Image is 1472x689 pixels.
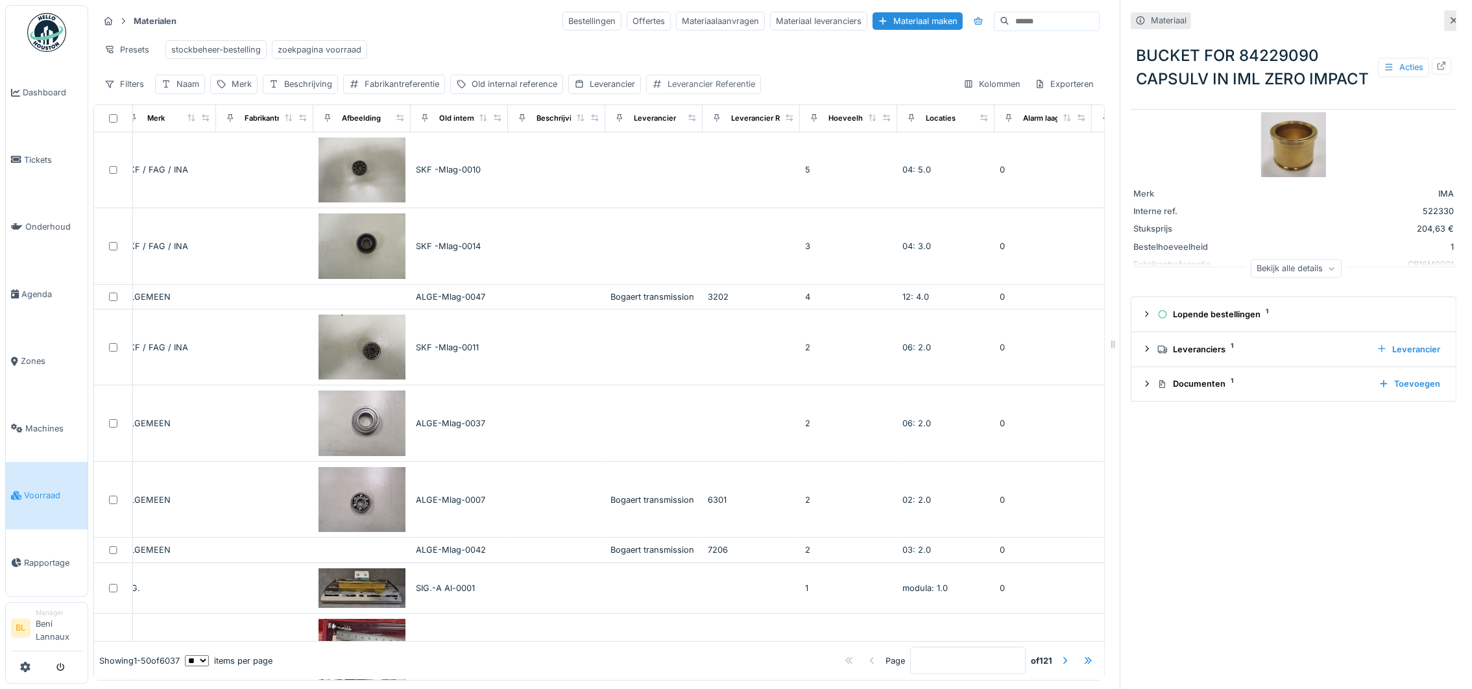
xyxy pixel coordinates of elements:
span: 06: 2.0 [902,343,931,352]
div: Toevoegen [1373,375,1445,393]
span: 12: 4.0 [902,292,929,302]
div: Alarm laag niveau [1023,113,1085,124]
div: Interne ref. [1133,205,1231,217]
span: Tickets [24,154,82,166]
div: Afbeelding [342,113,381,124]
span: Bogaert transmission [610,545,694,555]
img: 2201 [319,213,405,279]
div: 4 [805,291,892,303]
div: Leveranciers [1157,343,1366,356]
div: SKF -Mlag-0014 [416,240,503,252]
div: Materiaal maken [873,12,963,30]
div: ALGEMEEN [124,544,211,556]
div: Materiaal leveranciers [770,12,867,30]
a: Dashboard [6,59,88,127]
div: Leverancier [590,78,635,90]
div: Fabrikantreferentie [365,78,439,90]
div: Leverancier Referentie [668,78,755,90]
div: Naam [176,78,199,90]
img: 6206 [319,391,405,456]
div: 0 [1000,494,1087,506]
div: Presets [99,40,155,59]
li: BL [11,618,30,638]
a: Tickets [6,127,88,194]
div: ALGEMEEN [124,291,211,303]
div: Fabrikantreferentie [245,113,312,124]
div: ALGE-Mlag-0047 [416,291,503,303]
img: 6301 [319,467,405,533]
div: stockbeheer-bestelling [171,43,261,56]
div: 2 [805,544,892,556]
div: SKF -Mlag-0010 [416,163,503,176]
div: SKF / FAG / INA [124,240,211,252]
a: Rapportage [6,529,88,597]
div: Merk [232,78,252,90]
a: Agenda [6,261,88,328]
a: Machines [6,395,88,463]
div: SIG. [124,582,211,594]
div: 0 [1000,544,1087,556]
div: Stuksprijs [1133,223,1231,235]
div: Bestellingen [562,12,621,30]
span: Machines [25,422,82,435]
div: Lopende bestellingen [1157,308,1440,320]
span: Dashboard [23,86,82,99]
div: 2 [805,417,892,429]
span: 02: 2.0 [902,495,931,505]
div: 0 [1000,341,1087,354]
img: 2200 [319,138,405,203]
span: Onderhoud [25,221,82,233]
div: 0 [1000,417,1087,429]
div: Hoeveelheid [828,113,874,124]
span: 03: 2.0 [902,545,931,555]
div: 5 [805,163,892,176]
div: SKF / FAG / INA [124,163,211,176]
a: BL ManagerBeni Lannaux [11,608,82,651]
span: Zones [21,355,82,367]
div: Offertes [627,12,671,30]
div: SKF -Mlag-0011 [416,341,503,354]
div: ALGEMEEN [124,494,211,506]
span: 3202 [708,292,729,302]
summary: Leveranciers1Leverancier [1137,337,1451,361]
div: 1 [805,582,892,594]
div: Filters [99,75,150,93]
div: 1 [1236,241,1454,253]
div: BUCKET FOR 84229090 CAPSULV IN IML ZERO IMPACT [1131,39,1456,96]
div: 0 [1000,240,1087,252]
div: Documenten [1157,378,1368,390]
div: ALGE-Mlag-0037 [416,417,503,429]
strong: of 121 [1031,655,1052,667]
div: SIG.-A Al-0001 [416,582,503,594]
div: zoekpagina voorraad [278,43,361,56]
div: Merk [147,113,165,124]
div: 3 [805,240,892,252]
div: 204,63 € [1236,223,1454,235]
div: Page [886,655,905,667]
div: Materiaal [1151,14,1187,27]
div: Bekijk alle details [1251,259,1342,278]
a: Voorraad [6,462,88,529]
div: 522330 [1236,205,1454,217]
div: Leverancier [1371,341,1445,358]
img: - [319,568,405,609]
div: 0 [1000,291,1087,303]
span: 6301 [708,495,727,505]
span: 7206 [708,545,728,555]
div: 2 [805,494,892,506]
div: items per page [185,655,272,667]
div: IMA [1236,187,1454,200]
li: Beni Lannaux [36,608,82,648]
div: 0 [1000,163,1087,176]
div: Old internal reference [439,113,517,124]
summary: Lopende bestellingen1 [1137,302,1451,326]
a: Onderhoud [6,193,88,261]
div: Leverancier [634,113,676,124]
div: ALGE-Mlag-0007 [416,494,503,506]
span: Voorraad [24,489,82,502]
a: Zones [6,328,88,395]
div: Leverancier Referentie [731,113,812,124]
div: Showing 1 - 50 of 6037 [99,655,180,667]
img: BUCKET FOR 84229090 CAPSULV IN IML ZERO IMPACT [1261,112,1326,177]
div: Beschrijving [537,113,581,124]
